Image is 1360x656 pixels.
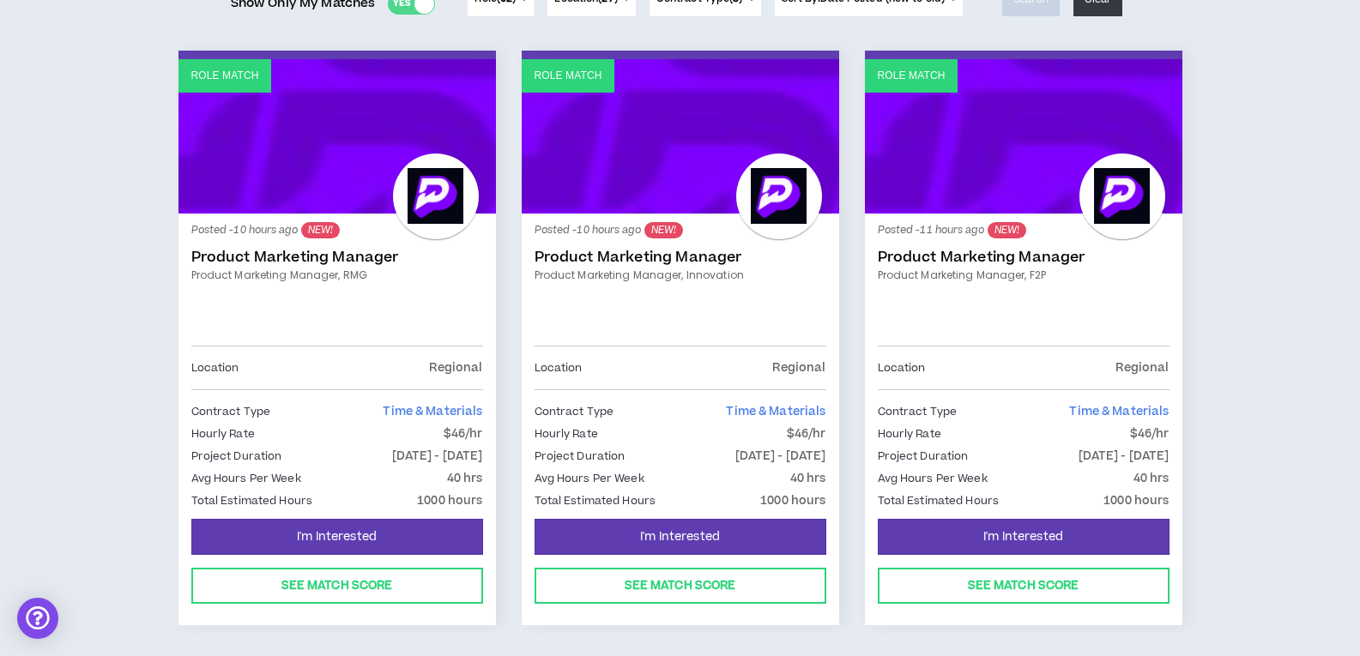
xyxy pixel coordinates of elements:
p: 40 hrs [790,469,826,488]
p: Project Duration [535,447,626,466]
p: Contract Type [878,402,958,421]
p: Hourly Rate [878,424,941,443]
p: Posted - 10 hours ago [535,222,826,238]
p: 1000 hours [1103,491,1169,510]
p: Location [191,358,239,377]
p: Location [878,358,926,377]
span: I'm Interested [640,529,720,545]
p: $46/hr [1130,424,1170,443]
p: Hourly Rate [535,424,598,443]
sup: NEW! [988,222,1026,238]
button: I'm Interested [535,519,826,555]
p: $46/hr [444,424,483,443]
a: Product Marketing Manager [191,249,483,266]
a: Product Marketing Manager [535,249,826,266]
p: Total Estimated Hours [535,491,656,510]
p: [DATE] - [DATE] [392,447,483,466]
p: $46/hr [787,424,826,443]
p: [DATE] - [DATE] [735,447,826,466]
p: Avg Hours Per Week [878,469,988,488]
button: I'm Interested [878,519,1170,555]
a: Product Marketing Manager, RMG [191,268,483,283]
p: Total Estimated Hours [878,491,1000,510]
button: See Match Score [878,568,1170,604]
p: 40 hrs [447,469,483,488]
p: 1000 hours [760,491,825,510]
button: See Match Score [191,568,483,604]
a: Role Match [865,59,1182,214]
p: Posted - 11 hours ago [878,222,1170,238]
sup: NEW! [644,222,683,238]
p: Regional [772,358,825,377]
button: I'm Interested [191,519,483,555]
p: Role Match [191,68,259,84]
p: 1000 hours [417,491,482,510]
p: Total Estimated Hours [191,491,313,510]
p: Regional [429,358,482,377]
p: [DATE] - [DATE] [1079,447,1170,466]
p: Posted - 10 hours ago [191,222,483,238]
button: See Match Score [535,568,826,604]
a: Product Marketing Manager, Innovation [535,268,826,283]
span: I'm Interested [297,529,377,545]
span: I'm Interested [983,529,1063,545]
p: Role Match [535,68,602,84]
p: Avg Hours Per Week [191,469,301,488]
a: Role Match [522,59,839,214]
div: Open Intercom Messenger [17,598,58,639]
p: Role Match [878,68,946,84]
a: Role Match [178,59,496,214]
p: Contract Type [535,402,614,421]
p: Contract Type [191,402,271,421]
p: Location [535,358,583,377]
sup: NEW! [301,222,340,238]
span: Time & Materials [383,403,482,420]
a: Product Marketing Manager [878,249,1170,266]
p: Avg Hours Per Week [535,469,644,488]
p: Regional [1115,358,1169,377]
p: Hourly Rate [191,424,255,443]
p: Project Duration [878,447,969,466]
p: Project Duration [191,447,282,466]
span: Time & Materials [1069,403,1169,420]
span: Time & Materials [726,403,825,420]
p: 40 hrs [1133,469,1170,488]
a: Product Marketing Manager, F2P [878,268,1170,283]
